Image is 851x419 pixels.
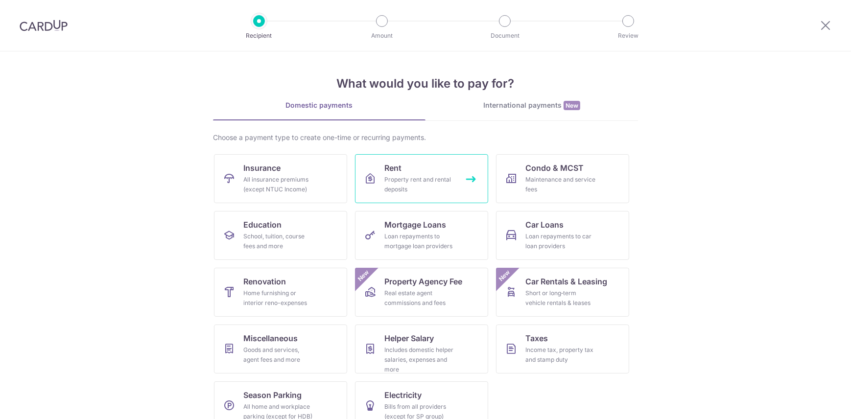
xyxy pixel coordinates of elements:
div: Property rent and rental deposits [384,175,455,194]
a: MiscellaneousGoods and services, agent fees and more [214,325,347,373]
div: Includes domestic helper salaries, expenses and more [384,345,455,374]
a: EducationSchool, tuition, course fees and more [214,211,347,260]
a: RenovationHome furnishing or interior reno-expenses [214,268,347,317]
span: Education [243,219,282,231]
div: Loan repayments to mortgage loan providers [384,232,455,251]
span: Car Rentals & Leasing [525,276,607,287]
a: Property Agency FeeReal estate agent commissions and feesNew [355,268,488,317]
span: Electricity [384,389,422,401]
span: Property Agency Fee [384,276,462,287]
span: New [496,268,513,284]
a: Helper SalaryIncludes domestic helper salaries, expenses and more [355,325,488,373]
p: Review [592,31,664,41]
span: Renovation [243,276,286,287]
span: Help [22,7,42,16]
a: Condo & MCSTMaintenance and service fees [496,154,629,203]
span: Miscellaneous [243,332,298,344]
div: Loan repayments to car loan providers [525,232,596,251]
div: All insurance premiums (except NTUC Income) [243,175,314,194]
div: Real estate agent commissions and fees [384,288,455,308]
div: Goods and services, agent fees and more [243,345,314,365]
a: Car LoansLoan repayments to car loan providers [496,211,629,260]
span: New [355,268,372,284]
a: RentProperty rent and rental deposits [355,154,488,203]
p: Amount [346,31,418,41]
h4: What would you like to pay for? [213,75,638,93]
a: Car Rentals & LeasingShort or long‑term vehicle rentals & leasesNew [496,268,629,317]
span: Helper Salary [384,332,434,344]
div: Short or long‑term vehicle rentals & leases [525,288,596,308]
span: Insurance [243,162,281,174]
div: Income tax, property tax and stamp duty [525,345,596,365]
div: Choose a payment type to create one-time or recurring payments. [213,133,638,142]
p: Recipient [223,31,295,41]
p: Document [469,31,541,41]
span: Condo & MCST [525,162,584,174]
div: School, tuition, course fees and more [243,232,314,251]
span: Taxes [525,332,548,344]
span: Season Parking [243,389,302,401]
div: Maintenance and service fees [525,175,596,194]
span: Car Loans [525,219,564,231]
a: InsuranceAll insurance premiums (except NTUC Income) [214,154,347,203]
span: Mortgage Loans [384,219,446,231]
div: Domestic payments [213,100,425,110]
a: Mortgage LoansLoan repayments to mortgage loan providers [355,211,488,260]
img: CardUp [20,20,68,31]
div: International payments [425,100,638,111]
span: Rent [384,162,402,174]
span: New [564,101,580,110]
a: TaxesIncome tax, property tax and stamp duty [496,325,629,373]
div: Home furnishing or interior reno-expenses [243,288,314,308]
